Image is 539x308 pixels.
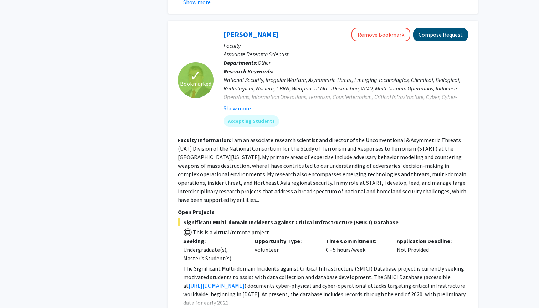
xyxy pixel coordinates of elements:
div: 0 - 5 hours/week [320,237,392,262]
span: Significant Multi-domain Incidents against Critical Infrastructure (SMICI) Database [178,218,468,226]
p: Associate Research Scientist [224,50,468,58]
span: This is a virtual/remote project [192,229,269,236]
div: Volunteer [249,237,320,262]
div: Undergraduate(s), Master's Student(s) [183,245,244,262]
div: National Security, Irregular Warfare, Asymmetric Threat, Emerging Technologies, Chemical, Biologi... [224,75,468,110]
b: Faculty Information: [178,136,231,143]
button: Compose Request to Steve Sin [413,28,468,41]
mat-chip: Accepting Students [224,115,279,127]
b: Departments: [224,59,258,66]
span: Other [258,59,271,66]
p: Seeking: [183,237,244,245]
a: [URL][DOMAIN_NAME] [189,282,245,289]
iframe: Chat [5,276,30,303]
span: ✓ [190,72,202,79]
a: [PERSON_NAME] [224,30,278,39]
p: Time Commitment: [326,237,386,245]
button: Show more [224,104,251,113]
p: Application Deadline: [397,237,457,245]
p: Opportunity Type: [255,237,315,245]
button: Remove Bookmark [351,28,410,41]
b: Research Keywords: [224,68,274,75]
span: Bookmarked [180,79,211,88]
p: Faculty [224,41,468,50]
p: Open Projects [178,208,468,216]
div: Not Provided [391,237,463,262]
fg-read-more: I am an associate research scientist and director of the Unconventional & Asymmetric Threats (UAT... [178,136,466,203]
p: The Significant Multi-domain Incidents against Critical Infrastructure (SMICI) Database project i... [183,264,468,307]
